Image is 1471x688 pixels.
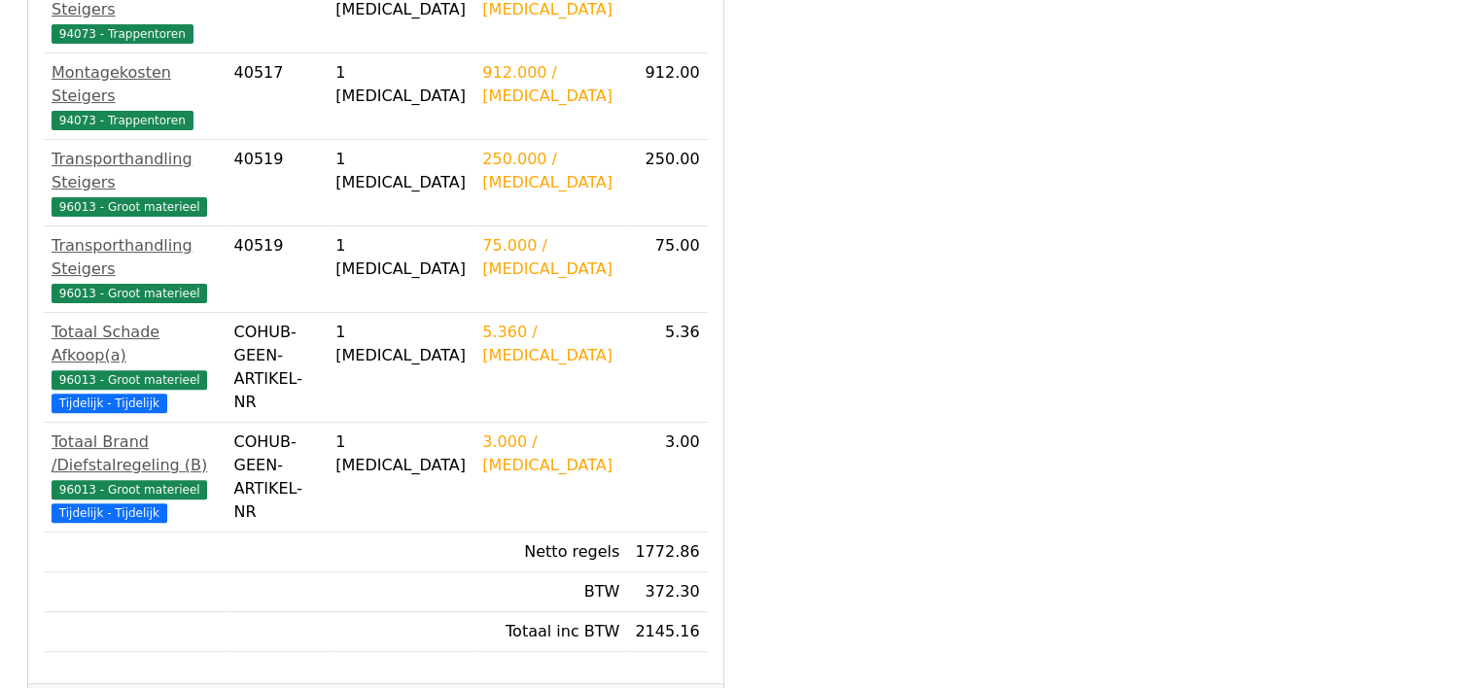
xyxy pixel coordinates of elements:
[335,148,467,194] div: 1 [MEDICAL_DATA]
[482,234,619,281] div: 75.000 / [MEDICAL_DATA]
[52,430,219,477] div: Totaal Brand /Diefstalregeling (B)
[482,148,619,194] div: 250.000 / [MEDICAL_DATA]
[335,234,467,281] div: 1 [MEDICAL_DATA]
[474,572,627,612] td: BTW
[52,430,219,524] a: Totaal Brand /Diefstalregeling (B)96013 - Groot materieel Tijdelijk - Tijdelijk
[227,423,329,533] td: COHUB-GEEN-ARTIKEL-NR
[52,284,207,303] span: 96013 - Groot materieel
[52,394,167,413] span: Tijdelijk - Tijdelijk
[52,234,219,281] div: Transporthandling Steigers
[227,140,329,226] td: 40519
[52,503,167,523] span: Tijdelijk - Tijdelijk
[52,197,207,217] span: 96013 - Groot materieel
[627,423,707,533] td: 3.00
[52,321,219,414] a: Totaal Schade Afkoop(a)96013 - Groot materieel Tijdelijk - Tijdelijk
[227,313,329,423] td: COHUB-GEEN-ARTIKEL-NR
[335,61,467,108] div: 1 [MEDICAL_DATA]
[227,226,329,313] td: 40519
[482,430,619,477] div: 3.000 / [MEDICAL_DATA]
[627,533,707,572] td: 1772.86
[52,61,219,131] a: Montagekosten Steigers94073 - Trappentoren
[52,24,193,44] span: 94073 - Trappentoren
[227,53,329,140] td: 40517
[474,612,627,652] td: Totaal inc BTW
[627,140,707,226] td: 250.00
[52,480,207,499] span: 96013 - Groot materieel
[482,321,619,367] div: 5.360 / [MEDICAL_DATA]
[335,430,467,477] div: 1 [MEDICAL_DATA]
[52,148,219,218] a: Transporthandling Steigers96013 - Groot materieel
[482,61,619,108] div: 912.000 / [MEDICAL_DATA]
[335,321,467,367] div: 1 [MEDICAL_DATA]
[627,53,707,140] td: 912.00
[627,572,707,612] td: 372.30
[627,226,707,313] td: 75.00
[52,148,219,194] div: Transporthandling Steigers
[52,370,207,390] span: 96013 - Groot materieel
[627,313,707,423] td: 5.36
[52,321,219,367] div: Totaal Schade Afkoop(a)
[52,61,219,108] div: Montagekosten Steigers
[52,234,219,304] a: Transporthandling Steigers96013 - Groot materieel
[474,533,627,572] td: Netto regels
[52,111,193,130] span: 94073 - Trappentoren
[627,612,707,652] td: 2145.16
